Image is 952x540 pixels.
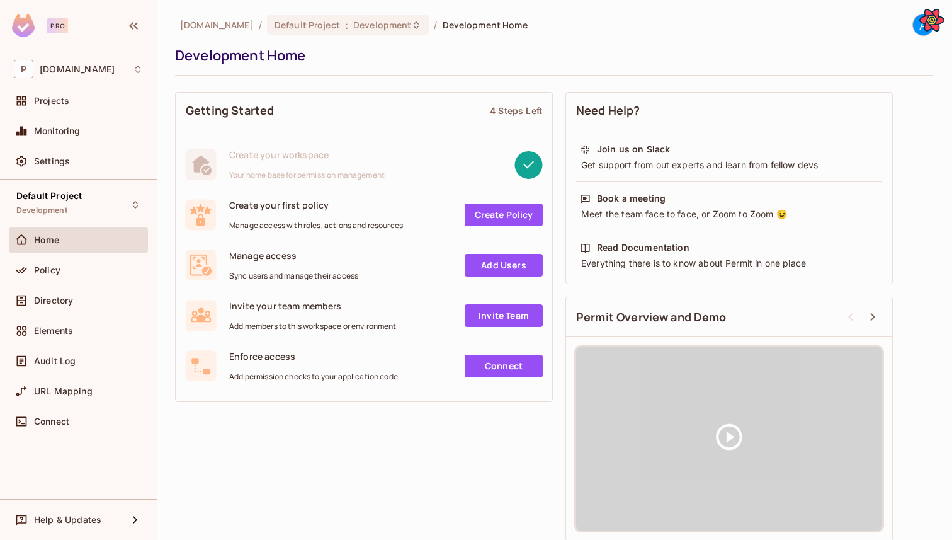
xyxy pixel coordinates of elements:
a: Add Users [465,254,543,277]
span: : [344,20,349,30]
span: P [14,60,33,78]
span: Default Project [275,19,340,31]
span: Policy [34,265,60,275]
a: Connect [465,355,543,377]
a: Invite Team [465,304,543,327]
span: Directory [34,296,73,306]
span: Enforce access [229,350,398,362]
span: Audit Log [34,356,76,366]
span: Invite your team members [229,300,397,312]
span: Your home base for permission management [229,170,385,180]
li: / [259,19,262,31]
span: Development [16,205,67,215]
div: Read Documentation [597,241,689,254]
div: Join us on Slack [597,143,670,156]
span: Help & Updates [34,515,101,525]
div: A [912,14,934,36]
span: Getting Started [186,103,274,118]
div: Get support from out experts and learn from fellow devs [580,159,878,171]
span: URL Mapping [34,386,93,396]
span: Development [353,19,411,31]
div: Pro [47,18,68,33]
span: Permit Overview and Demo [576,309,727,325]
span: Manage access [229,250,358,261]
span: Projects [34,96,69,106]
span: Create your workspace [229,149,385,161]
span: Elements [34,326,73,336]
li: / [434,19,437,31]
span: Settings [34,156,70,166]
div: Book a meeting [597,192,666,205]
span: Need Help? [576,103,640,118]
span: Development Home [443,19,528,31]
span: Home [34,235,60,245]
button: Open React Query Devtools [919,8,944,33]
span: Manage access with roles, actions and resources [229,221,403,231]
img: SReyMgAAAABJRU5ErkJggg== [12,14,35,37]
a: Create Policy [465,204,543,226]
div: Meet the team face to face, or Zoom to Zoom 😉 [580,208,878,221]
div: Everything there is to know about Permit in one place [580,257,878,270]
span: Default Project [16,191,82,201]
span: Add members to this workspace or environment [229,321,397,331]
span: Workspace: permit.io [40,64,115,74]
span: Monitoring [34,126,81,136]
div: 4 Steps Left [490,105,542,117]
span: Sync users and manage their access [229,271,358,281]
span: Add permission checks to your application code [229,372,398,382]
span: the active workspace [180,19,254,31]
div: Development Home [175,46,928,65]
span: Connect [34,416,69,427]
span: Create your first policy [229,199,403,211]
